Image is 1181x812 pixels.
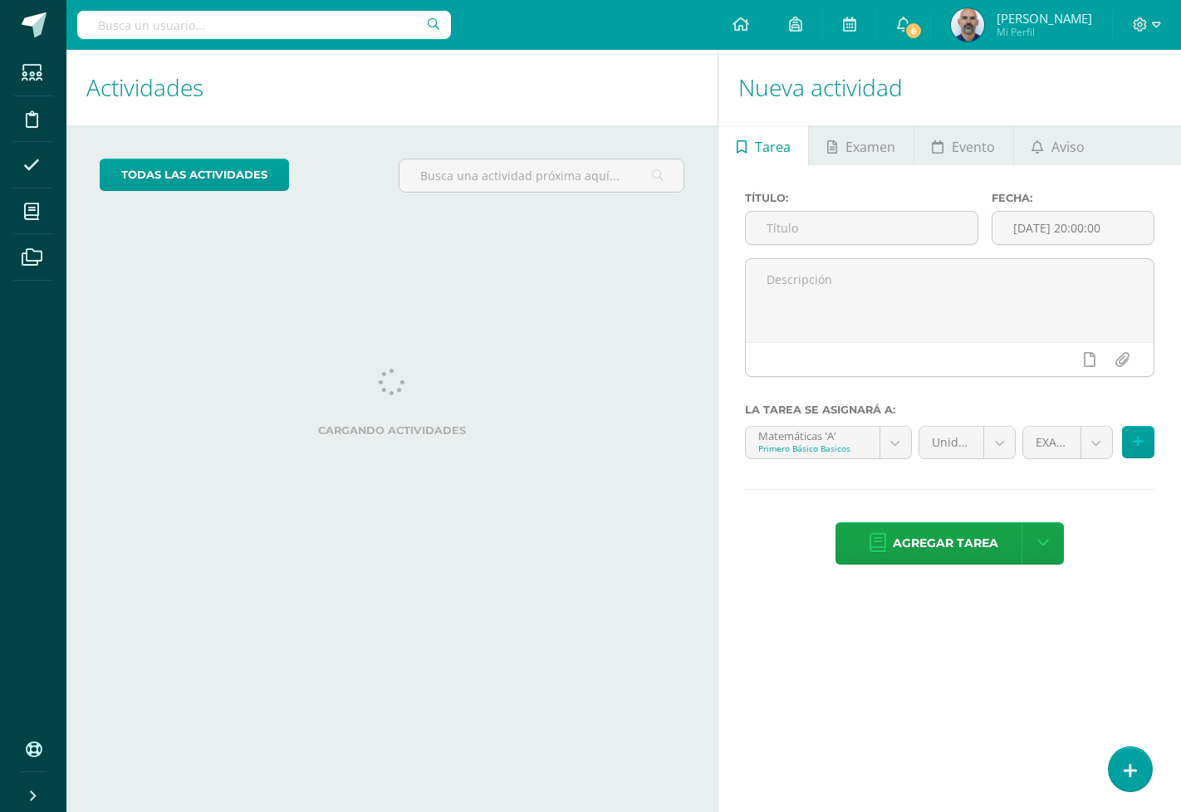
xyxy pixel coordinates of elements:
label: Fecha: [992,192,1154,204]
span: Agregar tarea [893,523,998,564]
span: Evento [952,127,995,167]
span: [PERSON_NAME] [997,10,1092,27]
span: Examen [845,127,895,167]
img: 86237826b05a9077d3f6f6be1bc4b84d.png [951,8,984,42]
span: Mi Perfil [997,25,1092,39]
input: Título [746,212,978,244]
a: EXAMEN CORTO 1 Y 2 IV UNIDAD (20.0%) [1023,427,1112,458]
span: Tarea [755,127,791,167]
span: 6 [904,22,922,40]
a: Evento [914,125,1013,165]
a: Unidad 4 [919,427,1015,458]
a: todas las Actividades [100,159,289,191]
h1: Nueva actividad [738,50,1161,125]
a: Tarea [718,125,808,165]
input: Busca un usuario... [77,11,451,39]
label: La tarea se asignará a: [745,404,1154,416]
input: Fecha de entrega [992,212,1154,244]
input: Busca una actividad próxima aquí... [399,159,684,192]
a: Aviso [1014,125,1103,165]
div: Matemáticas 'A' [758,427,867,443]
label: Título: [745,192,978,204]
span: Unidad 4 [932,427,971,458]
h1: Actividades [86,50,698,125]
span: EXAMEN CORTO 1 Y 2 IV UNIDAD (20.0%) [1036,427,1068,458]
a: Matemáticas 'A'Primero Básico Basicos [746,427,911,458]
a: Examen [809,125,913,165]
div: Primero Básico Basicos [758,443,867,454]
span: Aviso [1051,127,1085,167]
label: Cargando actividades [100,424,684,437]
